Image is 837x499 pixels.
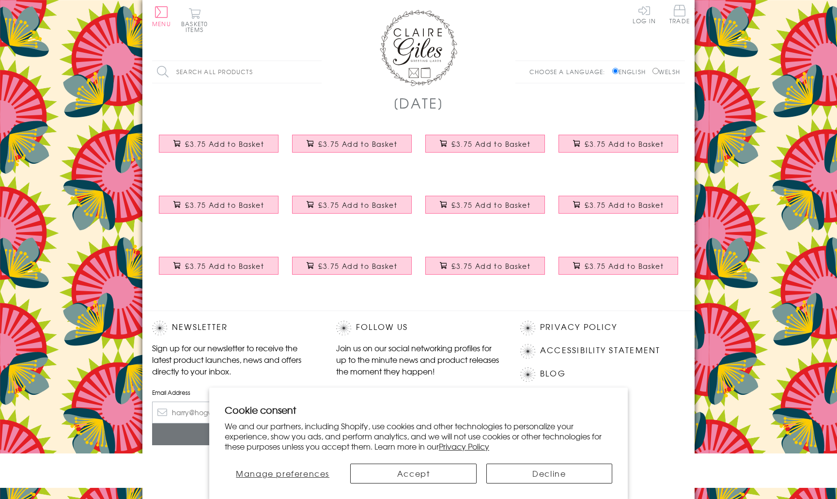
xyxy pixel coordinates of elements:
[152,423,317,445] input: Subscribe
[552,249,685,291] a: Easter Card, Daffodils, Happy Easter, Embellished with a colourful tassel £3.75 Add to Basket
[152,249,285,291] a: Easter Card, Dots & Flowers, Happy Easter, Embellished with colourful pompoms £3.75 Add to Basket
[486,464,612,483] button: Decline
[451,139,530,149] span: £3.75 Add to Basket
[152,388,317,397] label: Email Address
[380,10,457,86] img: Claire Giles Greetings Cards
[292,196,412,214] button: £3.75 Add to Basket
[612,68,619,74] input: English
[225,403,612,417] h2: Cookie consent
[418,127,552,169] a: Easter Greeting Card, Butterflies & Eggs, Embellished with a colourful tassel £3.75 Add to Basket
[186,19,208,34] span: 0 items
[540,367,566,380] a: Blog
[318,261,397,271] span: £3.75 Add to Basket
[558,196,679,214] button: £3.75 Add to Basket
[285,188,418,230] a: Easter Card, Big Chocolate filled Easter Egg, Embellished with colourful pompoms £3.75 Add to Basket
[318,200,397,210] span: £3.75 Add to Basket
[652,67,680,76] label: Welsh
[439,440,489,452] a: Privacy Policy
[236,468,329,479] span: Manage preferences
[152,19,171,28] span: Menu
[225,421,612,451] p: We and our partners, including Shopify, use cookies and other technologies to personalize your ex...
[585,261,664,271] span: £3.75 Add to Basket
[185,139,264,149] span: £3.75 Add to Basket
[652,68,659,74] input: Welsh
[633,5,656,24] a: Log In
[552,127,685,169] a: Easter Card, Tumbling Flowers, Happy Easter, Embellished with a colourful tassel £3.75 Add to Basket
[152,342,317,377] p: Sign up for our newsletter to receive the latest product launches, news and offers directly to yo...
[336,321,501,335] h2: Follow Us
[418,188,552,230] a: Easter Card, Daffodil Wreath, Happy Easter, Embellished with a colourful tassel £3.75 Add to Basket
[585,139,664,149] span: £3.75 Add to Basket
[540,344,661,357] a: Accessibility Statement
[318,139,397,149] span: £3.75 Add to Basket
[612,67,651,76] label: English
[336,342,501,377] p: Join us on our social networking profiles for up to the minute news and product releases the mome...
[185,261,264,271] span: £3.75 Add to Basket
[529,67,610,76] p: Choose a language:
[418,249,552,291] a: Easter Card, Chick and Wreath, Embellished with colourful pompoms £3.75 Add to Basket
[312,61,322,83] input: Search
[152,6,171,27] button: Menu
[152,402,317,423] input: harry@hogwarts.edu
[669,5,690,24] span: Trade
[152,188,285,230] a: Easter Card, Bunny Girl, Hoppy Easter, Embellished with colourful pompoms £3.75 Add to Basket
[181,8,208,32] button: Basket0 items
[393,93,444,113] h1: [DATE]
[552,188,685,230] a: Easter Card, Basket of Eggs, Embellished with colourful pompoms £3.75 Add to Basket
[425,257,545,275] button: £3.75 Add to Basket
[558,135,679,153] button: £3.75 Add to Basket
[558,257,679,275] button: £3.75 Add to Basket
[669,5,690,26] a: Trade
[425,135,545,153] button: £3.75 Add to Basket
[451,261,530,271] span: £3.75 Add to Basket
[350,464,476,483] button: Accept
[225,464,341,483] button: Manage preferences
[292,135,412,153] button: £3.75 Add to Basket
[152,61,322,83] input: Search all products
[540,321,617,334] a: Privacy Policy
[451,200,530,210] span: £3.75 Add to Basket
[152,321,317,335] h2: Newsletter
[159,196,279,214] button: £3.75 Add to Basket
[292,257,412,275] button: £3.75 Add to Basket
[159,135,279,153] button: £3.75 Add to Basket
[285,249,418,291] a: Easter Card, Chicks with Bunting, Embellished with colourful pompoms £3.75 Add to Basket
[585,200,664,210] span: £3.75 Add to Basket
[185,200,264,210] span: £3.75 Add to Basket
[152,127,285,169] a: Easter Card, Rows of Eggs, Happy Easter, Embellished with a colourful tassel £3.75 Add to Basket
[425,196,545,214] button: £3.75 Add to Basket
[159,257,279,275] button: £3.75 Add to Basket
[285,127,418,169] a: Easter Card, Bouquet, Happy Easter, Embellished with a colourful tassel £3.75 Add to Basket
